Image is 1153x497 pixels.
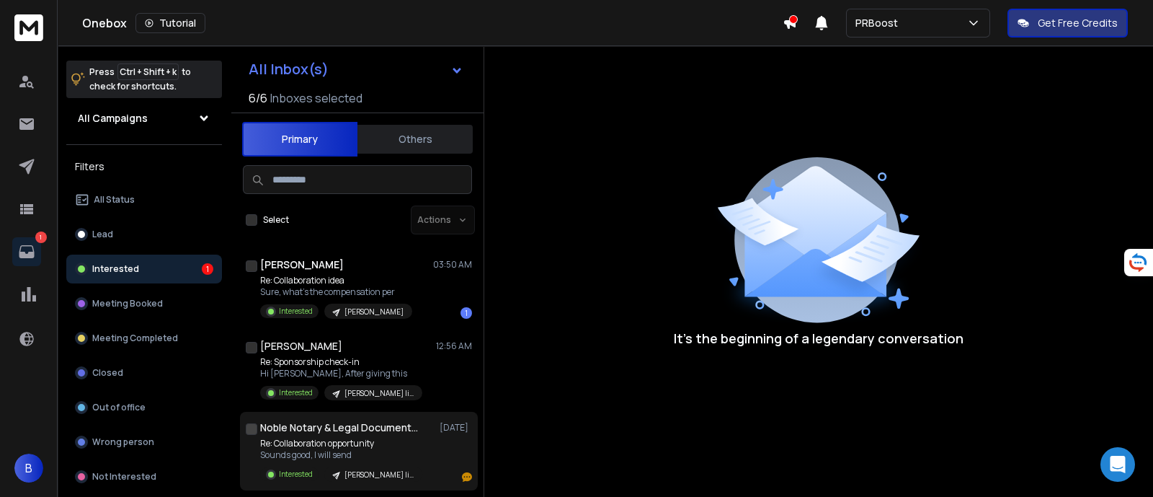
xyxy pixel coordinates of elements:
p: Interested [279,387,313,398]
button: Tutorial [135,13,205,33]
div: Open Intercom Messenger [1100,447,1135,482]
p: Meeting Completed [92,333,178,344]
button: B [14,454,43,483]
p: Sounds good, I will send [260,449,422,461]
p: Closed [92,367,123,379]
h3: Inboxes selected [270,89,362,107]
p: All Status [94,194,135,206]
h1: [PERSON_NAME] [260,258,344,272]
p: 03:50 AM [433,259,472,271]
h1: [PERSON_NAME] [260,339,342,353]
p: It’s the beginning of a legendary conversation [674,328,963,348]
button: Out of office [66,393,222,422]
p: [DATE] [440,422,472,434]
p: Interested [279,469,313,480]
p: Re: Collaboration opportunity [260,438,422,449]
p: Press to check for shortcuts. [89,65,191,94]
p: [PERSON_NAME] list [344,388,414,399]
div: 1 [460,307,472,319]
button: Others [357,123,473,155]
button: Primary [242,122,357,157]
h1: All Inbox(s) [249,62,329,76]
p: 1 [35,232,47,243]
button: Wrong person [66,428,222,457]
button: Interested1 [66,255,222,283]
p: Get Free Credits [1038,16,1118,30]
button: Get Free Credits [1007,9,1128,38]
p: Not Interested [92,471,156,483]
button: Meeting Booked [66,289,222,318]
p: [PERSON_NAME] [344,307,404,317]
button: All Status [66,185,222,214]
span: 6 / 6 [249,89,267,107]
p: Hi [PERSON_NAME], After giving this [260,368,422,379]
button: Meeting Completed [66,324,222,353]
span: Ctrl + Shift + k [117,63,179,80]
p: Re: Collaboration idea [260,275,412,286]
p: Interested [92,263,139,275]
p: Meeting Booked [92,298,163,309]
p: Wrong person [92,436,154,448]
p: PRBoost [855,16,904,30]
button: All Inbox(s) [237,55,475,84]
button: Closed [66,359,222,387]
p: Sure, what’s the compensation per [260,286,412,298]
div: Onebox [82,13,783,33]
h1: Noble Notary & Legal Document Preparers [260,421,419,435]
p: [PERSON_NAME] list [344,470,414,480]
p: Interested [279,306,313,317]
button: All Campaigns [66,104,222,133]
button: Lead [66,220,222,249]
p: 12:56 AM [436,340,472,352]
label: Select [263,214,289,226]
p: Re: Sponsorship check-in [260,356,422,368]
p: Out of office [92,402,146,413]
button: Not Interested [66,462,222,491]
div: 1 [202,263,213,275]
p: Lead [92,229,113,240]
a: 1 [12,237,41,266]
h3: Filters [66,157,222,177]
h1: All Campaigns [78,111,148,126]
